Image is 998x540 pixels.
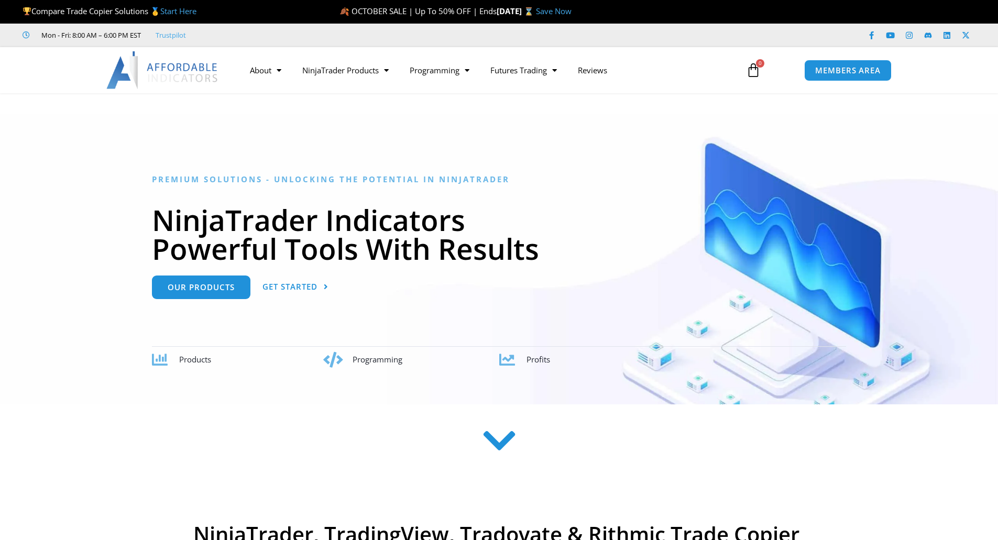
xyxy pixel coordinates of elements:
[156,29,186,41] a: Trustpilot
[399,58,480,82] a: Programming
[292,58,399,82] a: NinjaTrader Products
[168,283,235,291] span: Our Products
[756,59,764,68] span: 0
[39,29,141,41] span: Mon - Fri: 8:00 AM – 6:00 PM EST
[730,55,776,85] a: 0
[152,275,250,299] a: Our Products
[23,6,196,16] span: Compare Trade Copier Solutions 🥇
[527,354,550,365] span: Profits
[160,6,196,16] a: Start Here
[152,174,846,184] h6: Premium Solutions - Unlocking the Potential in NinjaTrader
[804,60,892,81] a: MEMBERS AREA
[480,58,567,82] a: Futures Trading
[239,58,734,82] nav: Menu
[23,7,31,15] img: 🏆
[239,58,292,82] a: About
[106,51,219,89] img: LogoAI | Affordable Indicators – NinjaTrader
[567,58,618,82] a: Reviews
[353,354,402,365] span: Programming
[179,354,211,365] span: Products
[497,6,536,16] strong: [DATE] ⌛
[262,283,317,291] span: Get Started
[339,6,497,16] span: 🍂 OCTOBER SALE | Up To 50% OFF | Ends
[536,6,572,16] a: Save Now
[152,205,846,263] h1: NinjaTrader Indicators Powerful Tools With Results
[815,67,881,74] span: MEMBERS AREA
[262,275,328,299] a: Get Started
